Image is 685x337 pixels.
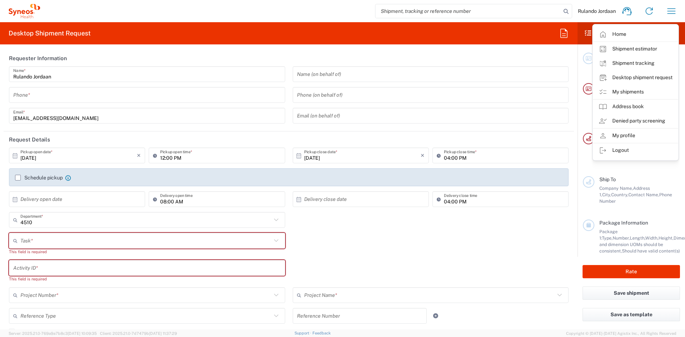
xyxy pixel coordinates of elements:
[593,114,678,128] a: Denied party screening
[599,220,648,226] span: Package Information
[622,248,680,254] span: Should have valid content(s)
[15,175,63,180] label: Schedule pickup
[593,100,678,114] a: Address book
[431,311,441,321] a: Add Reference
[611,192,628,197] span: Country,
[599,229,618,241] span: Package 1:
[599,177,616,182] span: Ship To
[602,192,611,197] span: City,
[294,331,312,335] a: Support
[100,331,177,336] span: Client: 2025.21.0-7d7479b
[593,85,678,99] a: My shipments
[593,42,678,56] a: Shipment estimator
[578,8,616,14] span: Rulando Jordaan
[630,235,645,241] span: Length,
[583,287,680,300] button: Save shipment
[312,331,331,335] a: Feedback
[583,265,680,278] button: Rate
[584,29,656,38] h2: Shipment Checklist
[9,55,67,62] h2: Requester Information
[9,136,50,143] h2: Request Details
[9,329,66,334] label: Return label required
[421,150,425,161] i: ×
[137,150,141,161] i: ×
[593,143,678,158] a: Logout
[149,331,177,336] span: [DATE] 11:37:29
[613,235,630,241] span: Number,
[566,330,676,337] span: Copyright © [DATE]-[DATE] Agistix Inc., All Rights Reserved
[599,186,633,191] span: Company Name,
[645,235,658,241] span: Width,
[68,331,97,336] span: [DATE] 10:09:35
[628,192,659,197] span: Contact Name,
[658,235,674,241] span: Height,
[583,308,680,321] button: Save as template
[602,235,613,241] span: Type,
[593,71,678,85] a: Desktop shipment request
[9,276,285,282] div: This field is required
[593,27,678,42] a: Home
[9,249,285,255] div: This field is required
[375,4,561,18] input: Shipment, tracking or reference number
[593,56,678,71] a: Shipment tracking
[593,129,678,143] a: My profile
[9,29,91,38] h2: Desktop Shipment Request
[9,331,97,336] span: Server: 2025.21.0-769a9a7b8c3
